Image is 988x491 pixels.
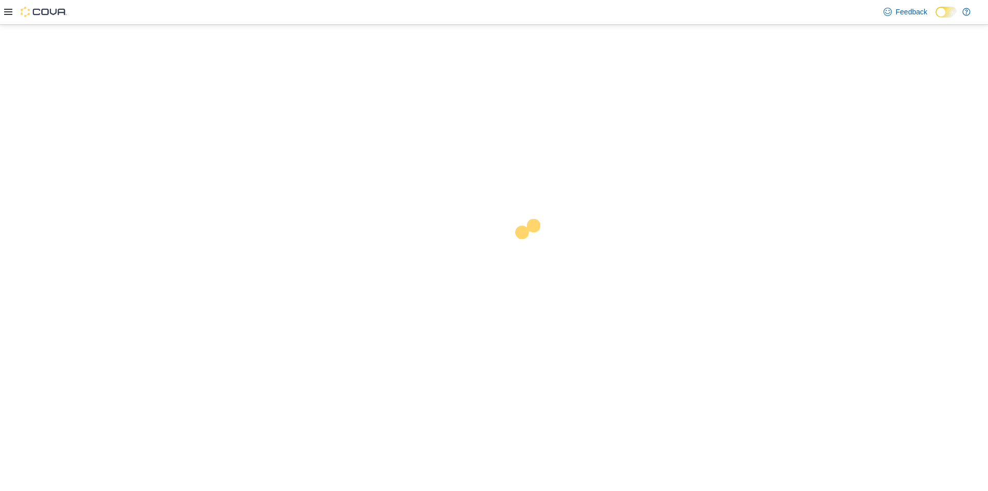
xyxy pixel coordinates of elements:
img: cova-loader [494,211,571,289]
input: Dark Mode [936,7,957,18]
a: Feedback [879,2,931,22]
img: Cova [21,7,67,17]
span: Feedback [896,7,927,17]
